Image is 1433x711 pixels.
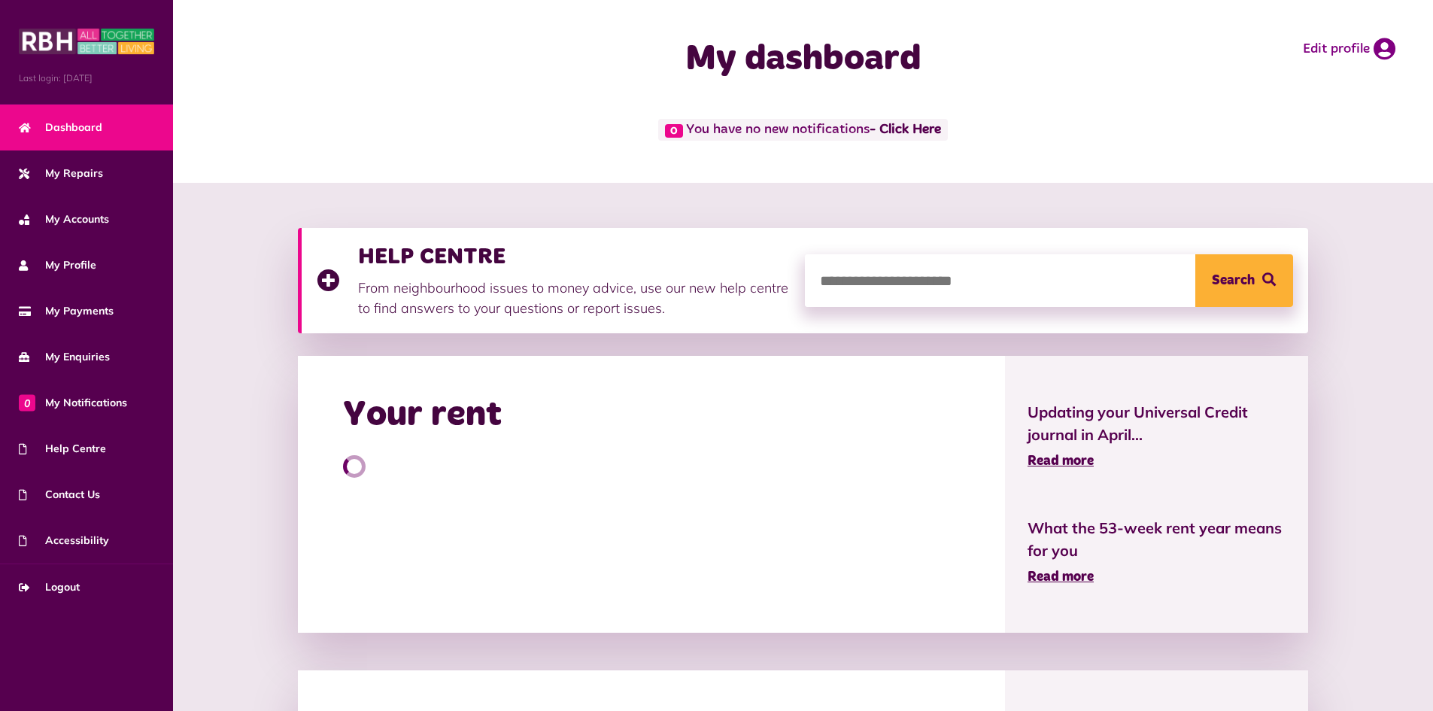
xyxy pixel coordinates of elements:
span: You have no new notifications [658,119,948,141]
button: Search [1195,254,1293,307]
span: My Profile [19,257,96,273]
span: Dashboard [19,120,102,135]
a: Edit profile [1303,38,1395,60]
a: Updating your Universal Credit journal in April... Read more [1028,401,1286,472]
span: Help Centre [19,441,106,457]
span: Logout [19,579,80,595]
span: My Notifications [19,395,127,411]
span: My Repairs [19,166,103,181]
a: What the 53-week rent year means for you Read more [1028,517,1286,588]
span: Read more [1028,570,1094,584]
span: Updating your Universal Credit journal in April... [1028,401,1286,446]
span: Read more [1028,454,1094,468]
span: Last login: [DATE] [19,71,154,85]
h1: My dashboard [503,38,1104,81]
h3: HELP CENTRE [358,243,790,270]
span: What the 53-week rent year means for you [1028,517,1286,562]
span: My Payments [19,303,114,319]
span: 0 [665,124,683,138]
span: 0 [19,394,35,411]
span: My Accounts [19,211,109,227]
span: My Enquiries [19,349,110,365]
span: Accessibility [19,533,109,548]
img: MyRBH [19,26,154,56]
span: Contact Us [19,487,100,503]
h2: Your rent [343,393,502,437]
span: Search [1212,254,1255,307]
p: From neighbourhood issues to money advice, use our new help centre to find answers to your questi... [358,278,790,318]
a: - Click Here [870,123,941,137]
